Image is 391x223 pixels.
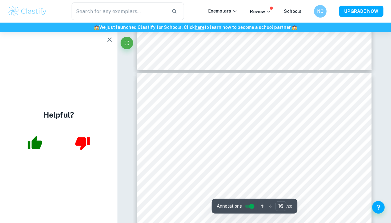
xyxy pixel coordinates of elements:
[1,24,390,31] h6: We just launched Clastify for Schools. Click to learn how to become a school partner.
[43,109,74,120] h4: Helpful?
[284,9,301,14] a: Schools
[292,25,297,30] span: 🏫
[339,6,383,17] button: UPGRADE NOW
[217,203,242,210] span: Annotations
[317,8,324,15] h6: NC
[8,5,47,18] img: Clastify logo
[286,204,292,209] span: / 20
[372,201,385,214] button: Help and Feedback
[121,37,133,49] button: Fullscreen
[72,3,166,20] input: Search for any exemplars...
[314,5,327,18] button: NC
[250,8,271,15] p: Review
[94,25,99,30] span: 🏫
[208,8,237,14] p: Exemplars
[195,25,204,30] a: here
